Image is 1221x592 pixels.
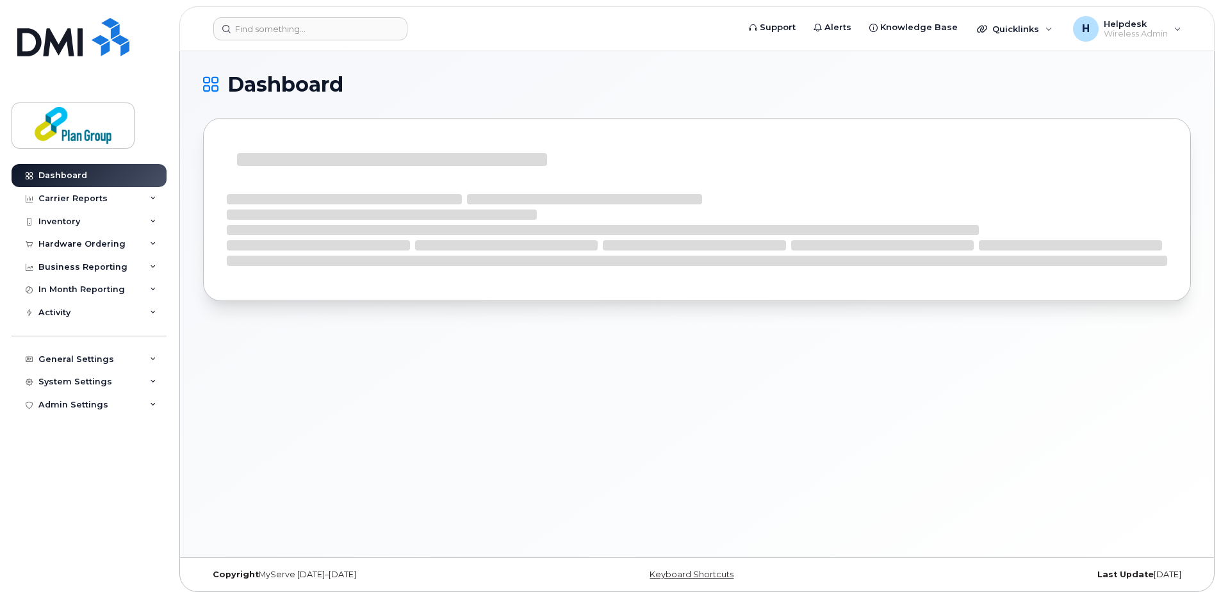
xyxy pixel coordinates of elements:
a: Keyboard Shortcuts [650,570,733,579]
span: Dashboard [227,75,343,94]
strong: Last Update [1097,570,1154,579]
div: MyServe [DATE]–[DATE] [203,570,532,580]
strong: Copyright [213,570,259,579]
div: [DATE] [862,570,1191,580]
